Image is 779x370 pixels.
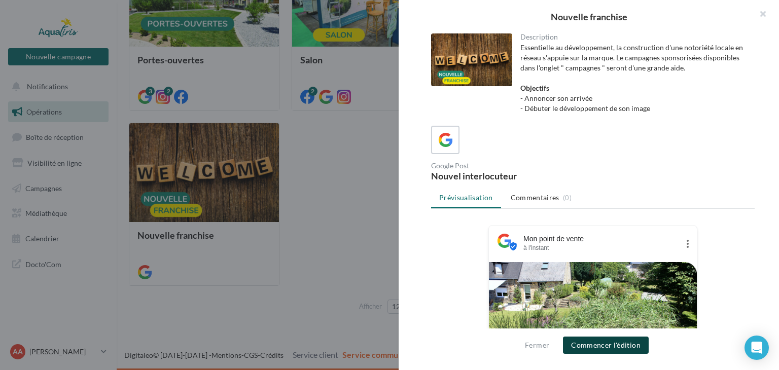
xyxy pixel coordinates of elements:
[521,339,553,351] button: Fermer
[511,193,559,203] span: Commentaires
[520,43,747,114] div: Essentielle au développement, la construction d'une notoriété locale en réseau s'appuie sur la ma...
[523,244,679,252] div: à l'instant
[431,171,589,180] div: Nouvel interlocuteur
[431,162,589,169] div: Google Post
[520,33,747,41] div: Description
[563,194,572,202] span: (0)
[523,234,679,244] div: Mon point de vente
[415,12,763,21] div: Nouvelle franchise
[745,336,769,360] div: Open Intercom Messenger
[563,337,649,354] button: Commencer l'édition
[520,84,549,92] strong: Objectifs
